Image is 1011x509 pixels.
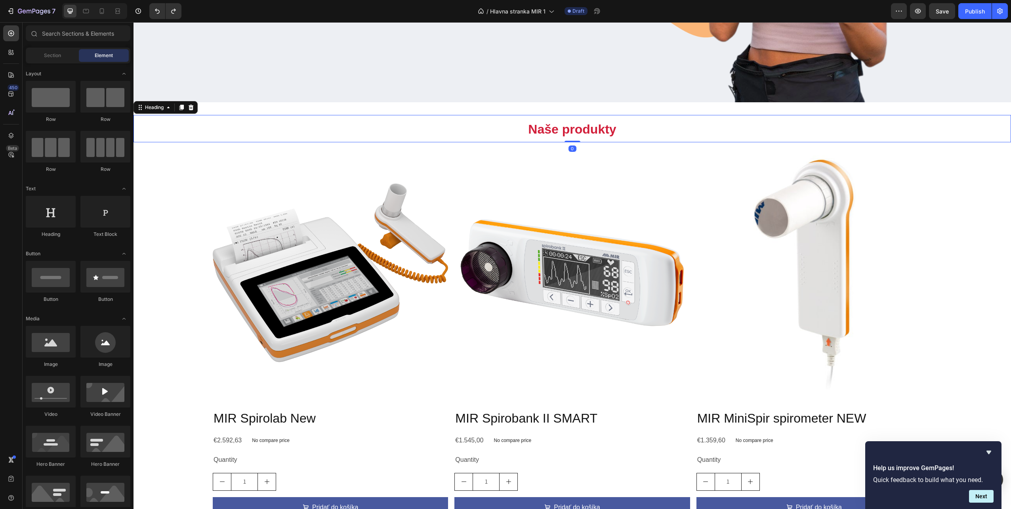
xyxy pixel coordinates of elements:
[26,185,36,192] span: Text
[662,480,708,491] div: Pridať do košíka
[321,133,556,368] a: MIR Spirobank II SMART
[490,7,546,15] span: Hlavna stranka MIR 1
[321,431,556,444] div: Quantity
[79,412,109,425] div: €2.592,63
[873,463,994,473] h2: Help us improve GemPages!
[563,412,593,425] div: €1.359,60
[984,448,994,457] button: Hide survey
[873,448,994,503] div: Help us improve GemPages!
[80,166,130,173] div: Row
[118,67,130,80] span: Toggle open
[321,412,351,425] div: €1.545,00
[420,480,466,491] div: Pridať do košíka
[366,451,384,468] button: increment
[80,296,130,303] div: Button
[79,387,315,406] h2: MIR Spirolab New
[118,312,130,325] span: Toggle open
[563,387,798,406] h2: MIR MiniSpir spirometer NEW
[26,166,76,173] div: Row
[80,411,130,418] div: Video Banner
[26,25,130,41] input: Search Sections & Elements
[80,231,130,238] div: Text Block
[26,116,76,123] div: Row
[52,6,55,16] p: 7
[361,416,398,421] p: No compare price
[321,387,556,406] h2: MIR Spirobank II SMART
[26,361,76,368] div: Image
[97,451,124,468] input: quantity
[44,52,61,59] span: Section
[179,480,225,491] div: Pridať do košíka
[118,247,130,260] span: Toggle open
[79,431,315,444] div: Quantity
[608,451,626,468] button: increment
[80,451,97,468] button: decrement
[936,8,949,15] span: Save
[572,8,584,15] span: Draft
[26,250,40,257] span: Button
[26,296,76,303] div: Button
[80,361,130,368] div: Image
[79,133,315,368] a: MIR Spirolab New
[26,70,41,77] span: Layout
[581,451,608,468] input: quantity
[118,182,130,195] span: Toggle open
[563,451,581,468] button: decrement
[563,133,798,368] a: MIR MiniSpir spirometer NEW
[26,461,76,468] div: Hero Banner
[339,451,366,468] input: quantity
[26,231,76,238] div: Heading
[26,315,40,322] span: Media
[80,461,130,468] div: Hero Banner
[435,123,443,130] div: 0
[3,3,59,19] button: 7
[79,475,315,496] button: Pridať do košíka
[80,116,130,123] div: Row
[563,475,798,496] button: Pridať do košíka
[10,82,32,89] div: Heading
[321,451,339,468] button: decrement
[26,411,76,418] div: Video
[873,476,994,484] p: Quick feedback to build what you need.
[958,3,992,19] button: Publish
[969,490,994,503] button: Next question
[563,431,798,444] div: Quantity
[321,475,556,496] button: Pridať do košíka
[965,7,985,15] div: Publish
[124,451,142,468] button: increment
[929,3,955,19] button: Save
[134,22,1011,509] iframe: Design area
[95,52,113,59] span: Element
[486,7,488,15] span: /
[149,3,181,19] div: Undo/Redo
[395,100,483,114] span: Naše produkty
[8,84,19,91] div: 450
[118,416,156,421] p: No compare price
[602,416,640,421] p: No compare price
[6,145,19,151] div: Beta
